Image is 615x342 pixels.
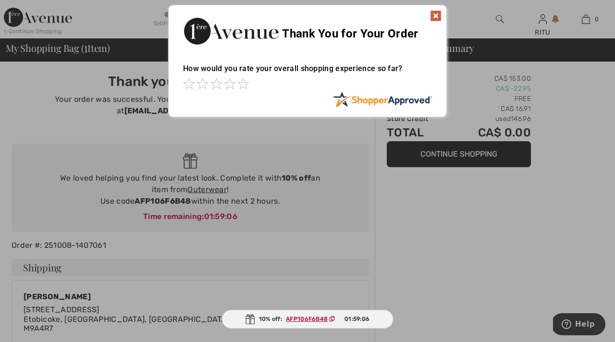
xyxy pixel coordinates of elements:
[246,314,255,324] img: Gift.svg
[344,315,369,323] span: 01:59:06
[282,27,418,40] span: Thank You for Your Order
[22,7,42,15] span: Help
[430,10,442,22] img: x
[183,54,432,91] div: How would you rate your overall shopping experience so far?
[222,310,394,329] div: 10% off:
[183,15,279,47] img: Thank You for Your Order
[286,316,328,322] ins: AFP106F6B48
